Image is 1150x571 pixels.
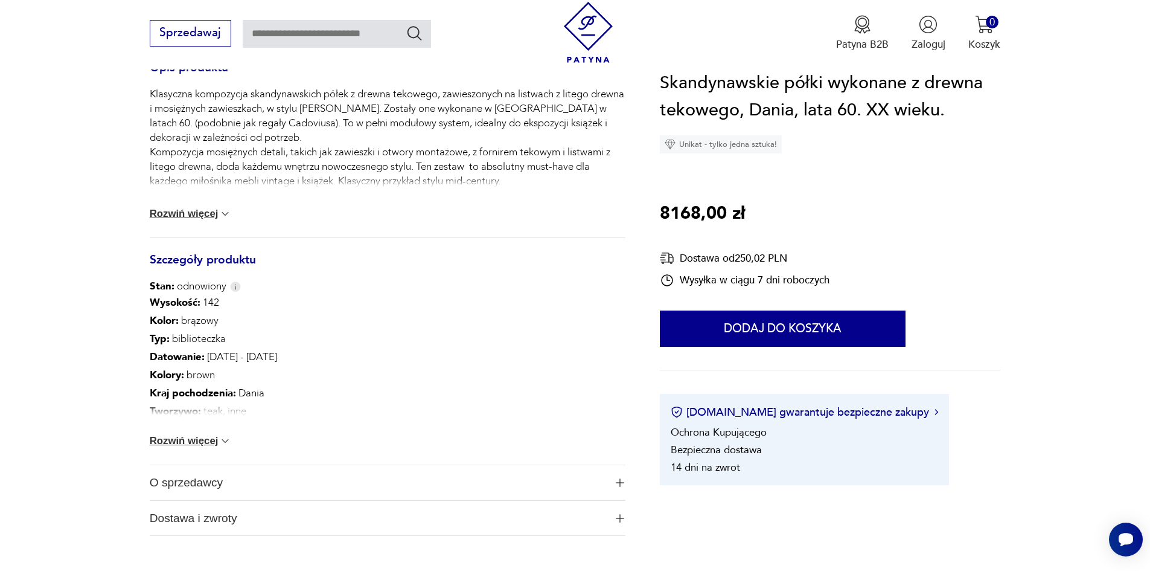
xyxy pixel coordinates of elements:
[836,37,889,51] p: Patyna B2B
[150,295,200,309] b: Wysokość :
[660,200,745,228] p: 8168,00 zł
[230,282,241,292] img: Info icon
[150,208,232,220] button: Rozwiń więcej
[912,37,945,51] p: Zaloguj
[975,15,994,34] img: Ikona koszyka
[150,501,605,536] span: Dostawa i zwroty
[150,20,231,47] button: Sprzedawaj
[150,314,179,327] b: Kolor:
[836,15,889,51] button: Patyna B2B
[150,256,625,280] h3: Szczegóły produktu
[150,501,625,536] button: Ikona plusaDostawa i zwroty
[671,460,740,474] li: 14 dni na zwrot
[671,407,683,419] img: Ikona certyfikatu
[150,368,184,382] b: Kolory :
[150,386,236,400] b: Kraj pochodzenia :
[219,208,231,220] img: chevron down
[150,366,453,384] p: brown
[150,348,453,366] p: [DATE] - [DATE]
[660,251,829,266] div: Dostawa od 250,02 PLN
[150,29,231,39] a: Sprzedawaj
[150,404,201,418] b: Tworzywo :
[919,15,938,34] img: Ikonka użytkownika
[671,425,767,439] li: Ochrona Kupującego
[150,465,605,500] span: O sprzedawcy
[616,514,624,523] img: Ikona plusa
[660,135,782,153] div: Unikat - tylko jedna sztuka!
[150,384,453,402] p: Dania
[150,294,453,312] p: 142
[150,402,453,421] p: teak, inne
[150,435,232,447] button: Rozwiń więcej
[660,251,674,266] img: Ikona dostawy
[986,16,998,28] div: 0
[406,24,423,42] button: Szukaj
[150,465,625,500] button: Ikona plusaO sprzedawcy
[150,312,453,330] p: brązowy
[219,435,231,447] img: chevron down
[660,311,906,347] button: Dodaj do koszyka
[968,15,1000,51] button: 0Koszyk
[558,2,619,63] img: Patyna - sklep z meblami i dekoracjami vintage
[853,15,872,34] img: Ikona medalu
[836,15,889,51] a: Ikona medaluPatyna B2B
[616,479,624,487] img: Ikona plusa
[968,37,1000,51] p: Koszyk
[150,332,170,346] b: Typ :
[150,330,453,348] p: biblioteczka
[671,405,938,420] button: [DOMAIN_NAME] gwarantuje bezpieczne zakupy
[671,443,762,457] li: Bezpieczna dostawa
[150,279,174,293] b: Stan:
[660,69,1000,124] h1: Skandynawskie półki wykonane z drewna tekowego, Dania, lata 60. XX wieku.
[934,410,938,416] img: Ikona strzałki w prawo
[150,87,625,189] p: Klasyczna kompozycja skandynawskich półek z drewna tekowego, zawieszonych na listwach z litego dr...
[150,63,625,88] h3: Opis produktu
[150,279,226,294] span: odnowiony
[660,273,829,288] div: Wysyłka w ciągu 7 dni roboczych
[150,350,205,364] b: Datowanie :
[912,15,945,51] button: Zaloguj
[1109,523,1143,556] iframe: Smartsupp widget button
[665,139,676,150] img: Ikona diamentu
